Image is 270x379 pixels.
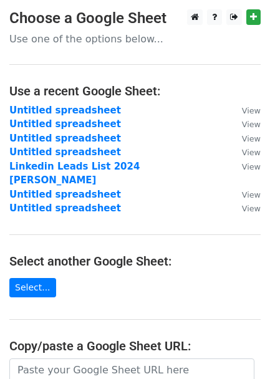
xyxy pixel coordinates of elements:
[229,203,261,214] a: View
[9,203,121,214] a: Untitled spreadsheet
[9,32,261,46] p: Use one of the options below...
[9,278,56,297] a: Select...
[9,338,261,353] h4: Copy/paste a Google Sheet URL:
[229,161,261,172] a: View
[242,120,261,129] small: View
[9,161,140,186] a: Linkedin Leads List 2024 [PERSON_NAME]
[229,133,261,144] a: View
[242,190,261,199] small: View
[242,148,261,157] small: View
[9,189,121,200] a: Untitled spreadsheet
[9,9,261,27] h3: Choose a Google Sheet
[9,118,121,130] a: Untitled spreadsheet
[242,204,261,213] small: View
[242,106,261,115] small: View
[242,134,261,143] small: View
[9,254,261,269] h4: Select another Google Sheet:
[229,146,261,158] a: View
[229,189,261,200] a: View
[9,105,121,116] a: Untitled spreadsheet
[229,105,261,116] a: View
[9,133,121,144] a: Untitled spreadsheet
[9,84,261,98] h4: Use a recent Google Sheet:
[9,146,121,158] a: Untitled spreadsheet
[242,162,261,171] small: View
[229,118,261,130] a: View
